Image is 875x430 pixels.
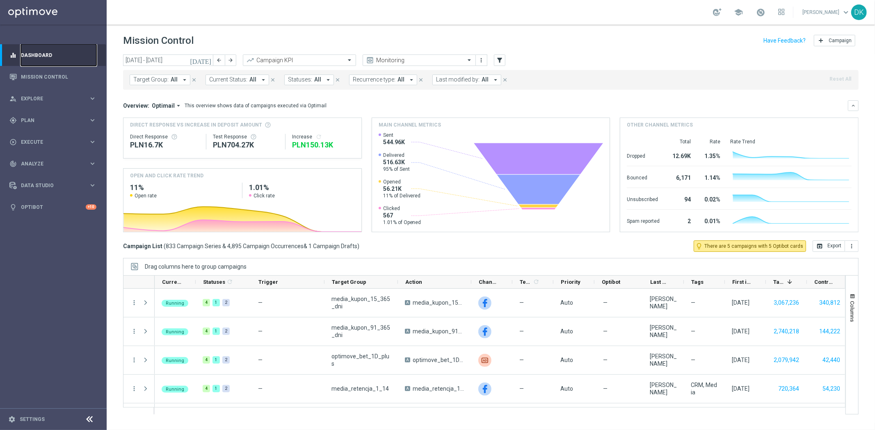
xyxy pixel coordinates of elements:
[166,242,304,250] span: 833 Campaign Series & 4,895 Campaign Occurrences
[478,57,485,63] i: more_vert
[203,385,210,392] div: 4
[701,214,720,227] div: 0.01%
[691,328,695,335] span: —
[190,75,198,84] button: close
[123,375,155,403] div: Press SPACE to select this row.
[701,192,720,205] div: 0.02%
[249,183,354,192] h2: 1.01%
[213,134,279,140] div: Test Response
[89,181,96,189] i: keyboard_arrow_right
[331,324,391,339] span: media_kupon_91_365_dni
[814,35,855,46] button: add Campaign
[773,355,800,365] button: 2,079,942
[496,57,503,64] i: filter_alt
[405,300,410,305] span: A
[478,296,491,310] img: Facebook Custom Audience
[732,328,749,335] div: 18 Aug 2025, Monday
[331,295,391,310] span: media_kupon_15_365_dni
[331,385,389,392] span: media_retencja_1_14
[9,196,96,218] div: Optibot
[9,138,89,146] div: Execute
[773,279,784,285] span: Targeted Customers
[701,149,720,162] div: 1.35%
[228,57,233,63] i: arrow_forward
[284,75,334,85] button: Statuses: All arrow_drop_down
[763,38,806,43] input: Have Feedback?
[21,140,89,145] span: Execute
[21,44,96,66] a: Dashboard
[166,301,184,306] span: Running
[701,138,720,145] div: Rate
[669,149,691,162] div: 12.69K
[9,44,96,66] div: Dashboard
[851,5,867,20] div: DK
[162,385,188,393] colored-tag: Running
[89,95,96,102] i: keyboard_arrow_right
[9,204,97,210] button: lightbulb Optibot +10
[560,385,573,392] span: Auto
[494,54,505,66] button: filter_alt
[814,279,834,285] span: Control Customers
[123,242,359,250] h3: Campaign List
[383,192,421,199] span: 11% of Delivered
[155,375,848,403] div: Press SPACE to select this row.
[349,75,417,85] button: Recurrence type: All arrow_drop_down
[222,328,230,335] div: 2
[850,103,856,109] i: keyboard_arrow_down
[560,357,573,363] span: Auto
[130,299,138,306] i: more_vert
[532,277,539,286] span: Calculate column
[9,182,97,189] div: Data Studio keyboard_arrow_right
[308,242,357,250] span: 1 Campaign Drafts
[9,74,97,80] div: Mission Control
[602,279,620,285] span: Optibot
[9,161,97,167] button: track_changes Analyze keyboard_arrow_right
[478,382,491,396] div: Facebook Custom Audience
[822,355,841,365] button: 42,440
[9,95,89,102] div: Explore
[9,52,97,59] div: equalizer Dashboard
[383,219,421,226] span: 1.01% of Opened
[9,182,89,189] div: Data Studio
[773,298,800,308] button: 3,067,236
[130,172,203,179] h4: OPEN AND CLICK RATE TREND
[650,279,670,285] span: Last Modified By
[149,102,185,109] button: Optimail arrow_drop_down
[9,117,17,124] i: gps_fixed
[21,196,86,218] a: Optibot
[191,77,197,83] i: close
[816,243,823,249] i: open_in_browser
[304,243,307,249] span: &
[627,214,660,227] div: Spam reported
[9,117,97,124] button: gps_fixed Plan keyboard_arrow_right
[848,243,855,249] i: more_vert
[841,8,850,17] span: keyboard_arrow_down
[627,149,660,162] div: Dropped
[212,328,220,335] div: 1
[777,384,800,394] button: 720,364
[334,75,341,84] button: close
[8,416,16,423] i: settings
[203,279,225,285] span: Statuses
[650,295,677,310] div: Patryk Przybolewski
[203,356,210,364] div: 4
[209,76,247,83] span: Current Status:
[408,76,415,84] i: arrow_drop_down
[694,240,806,252] button: lightbulb_outline There are 5 campaigns with 5 Optibot cards
[203,299,210,306] div: 4
[166,358,184,363] span: Running
[258,279,278,285] span: Trigger
[212,299,220,306] div: 1
[213,140,279,150] div: PLN704,265
[258,328,263,335] span: —
[695,242,703,250] i: lightbulb_outline
[292,140,355,150] div: PLN150,134
[603,385,608,392] span: —
[405,386,410,391] span: A
[9,95,17,102] i: person_search
[269,75,276,84] button: close
[20,417,45,422] a: Settings
[813,242,859,249] multiple-options-button: Export to CSV
[363,54,476,66] ng-select: Monitoring
[9,66,96,88] div: Mission Control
